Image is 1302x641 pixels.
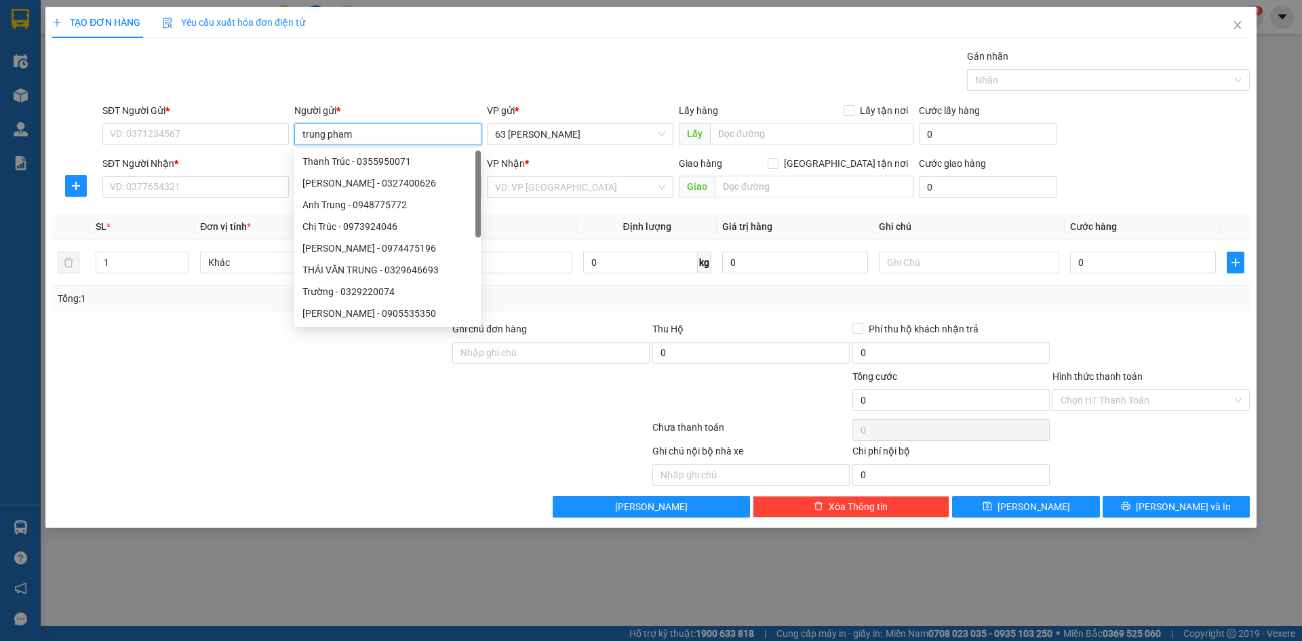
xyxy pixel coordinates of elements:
div: Chị Trúc - 0973924046 [302,219,473,234]
span: Yêu cầu xuất hóa đơn điện tử [162,17,305,28]
div: Tổng: 1 [58,291,502,306]
span: Định lượng [623,221,671,232]
span: save [983,501,992,512]
div: Thanh Trúc - 0355950071 [294,151,481,172]
input: Cước giao hàng [919,176,1057,198]
div: Anh Trung - 0948775772 [302,197,473,212]
div: THÁI VĂN TRUNG - 0329646693 [302,263,473,277]
div: [PERSON_NAME] - 0974475196 [302,241,473,256]
span: Lấy tận nơi [854,103,913,118]
input: 0 [722,252,868,273]
button: plus [1227,252,1244,273]
span: Giao [679,176,715,197]
th: Ghi chú [873,214,1065,240]
label: Cước giao hàng [919,158,986,169]
span: plus [66,180,86,191]
input: Nhập ghi chú [652,464,850,486]
span: 63 Phan Đình Phùng [495,124,665,144]
span: plus [1227,257,1244,268]
button: plus [65,175,87,197]
button: Close [1219,7,1257,45]
span: VP Nhận [487,158,525,169]
div: Anh Trung - 0948775772 [294,194,481,216]
div: Chi phí nội bộ [852,444,1050,464]
div: SĐT Người Nhận [102,156,289,171]
label: Cước lấy hàng [919,105,980,116]
div: [PERSON_NAME] - 0905535350 [302,306,473,321]
input: Dọc đường [715,176,913,197]
span: [PERSON_NAME] [615,499,688,514]
input: Cước lấy hàng [919,123,1057,145]
div: Ghi chú nội bộ nhà xe [652,444,850,464]
div: Thanh Trúc - 0355950071 [302,154,473,169]
span: Tổng cước [852,371,897,382]
span: printer [1121,501,1130,512]
span: [GEOGRAPHIC_DATA] tận nơi [778,156,913,171]
span: delete [814,501,823,512]
div: Người gửi [294,103,481,118]
div: Đào Lê Trung Thành - 0327400626 [294,172,481,194]
span: Xóa Thông tin [829,499,888,514]
span: [PERSON_NAME] và In [1136,499,1231,514]
span: SL [96,221,106,232]
span: Lấy hàng [679,105,718,116]
span: Cước hàng [1070,221,1117,232]
div: Chị Trúc - 0973924046 [294,216,481,237]
div: Quang Trung - 0974475196 [294,237,481,259]
input: Ghi chú đơn hàng [452,342,650,364]
span: Thu Hộ [652,324,684,334]
button: deleteXóa Thông tin [753,496,950,518]
span: Lấy [679,123,710,144]
div: THÁI VĂN TRUNG - 0329646693 [294,259,481,281]
input: Dọc đường [710,123,913,144]
label: Gán nhãn [967,51,1008,62]
span: plus [52,18,62,27]
span: close [1232,20,1243,31]
span: [PERSON_NAME] [998,499,1070,514]
div: SĐT Người Gửi [102,103,289,118]
label: Hình thức thanh toán [1052,371,1143,382]
button: delete [58,252,79,273]
div: trương đình hoàng - 0905535350 [294,303,481,324]
span: Đơn vị tính [200,221,251,232]
img: icon [162,18,173,28]
input: Ghi Chú [879,252,1059,273]
span: kg [698,252,711,273]
span: Phí thu hộ khách nhận trả [863,322,984,336]
div: Trường - 0329220074 [294,281,481,303]
button: save[PERSON_NAME] [952,496,1099,518]
span: TẠO ĐƠN HÀNG [52,17,140,28]
span: Giao hàng [679,158,722,169]
span: Khác [208,252,372,273]
button: [PERSON_NAME] [553,496,750,518]
label: Ghi chú đơn hàng [452,324,527,334]
div: Chưa thanh toán [651,420,851,444]
input: VD: Bàn, Ghế [391,252,572,273]
button: printer[PERSON_NAME] và In [1103,496,1250,518]
div: VP gửi [487,103,673,118]
div: Trường - 0329220074 [302,284,473,299]
span: Giá trị hàng [722,221,772,232]
div: [PERSON_NAME] - 0327400626 [302,176,473,191]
